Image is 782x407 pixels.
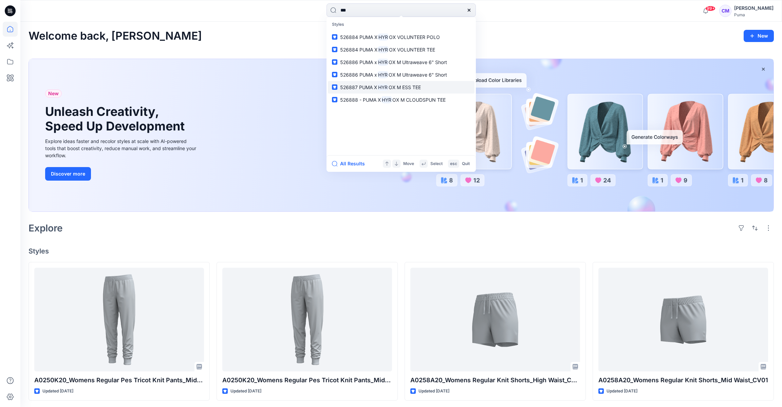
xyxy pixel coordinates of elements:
[29,247,774,255] h4: Styles
[340,97,381,103] span: 526888 - PUMA X
[389,59,447,65] span: OX M Ultraweave 6" Short
[389,84,421,90] span: OX M ESS TEE
[377,33,389,41] mark: HYR
[328,43,474,56] a: 526884 PUMA XHYROX VOLUNTEER TEE
[328,68,474,81] a: 526886 PUMA xHYROX M Ultraweave 6" Short
[389,47,435,53] span: OX VOLUNTEER TEE
[734,4,774,12] div: [PERSON_NAME]
[462,160,470,167] p: Quit
[450,160,457,167] p: esc
[381,96,392,104] mark: HYR
[328,18,474,31] p: Styles
[734,12,774,17] div: Puma
[332,160,369,168] button: All Results
[392,97,446,103] span: OX M CLOUDSPUN TEE
[340,72,377,78] span: 526886 PUMA x
[34,375,204,385] p: A0250K20_Womens Regular Pes Tricot Knit Pants_Mid Rise_Closed cuff_CV01
[389,72,447,78] span: OX M Ultraweave 6" Short
[430,160,443,167] p: Select
[340,47,377,53] span: 526884 PUMA X
[418,388,449,395] p: Updated [DATE]
[45,167,91,181] button: Discover more
[410,268,580,372] a: A0258A20_Womens Regular Knit Shorts_High Waist_CV01
[328,94,474,106] a: 526888 - PUMA XHYROX M CLOUDSPUN TEE
[719,5,731,17] div: CM
[598,375,768,385] p: A0258A20_Womens Regular Knit Shorts_Mid Waist_CV01
[410,375,580,385] p: A0258A20_Womens Regular Knit Shorts_High Waist_CV01
[34,268,204,372] a: A0250K20_Womens Regular Pes Tricot Knit Pants_Mid Rise_Closed cuff_CV01
[48,89,59,98] span: New
[45,167,198,181] a: Discover more
[340,59,377,65] span: 526886 PUMA x
[340,84,377,90] span: 526887 PUMA X
[222,375,392,385] p: A0250K20_Womens Regular Pes Tricot Knit Pants_Mid Rise_Closed cuff_CV01
[222,268,392,372] a: A0250K20_Womens Regular Pes Tricot Knit Pants_Mid Rise_Closed cuff_CV01
[328,81,474,94] a: 526887 PUMA XHYROX M ESS TEE
[377,58,389,66] mark: HYR
[607,388,637,395] p: Updated [DATE]
[403,160,414,167] p: Move
[45,138,198,159] div: Explore ideas faster and recolor styles at scale with AI-powered tools that boost creativity, red...
[42,388,73,395] p: Updated [DATE]
[389,34,440,40] span: OX VOLUNTEER POLO
[377,46,389,54] mark: HYR
[29,223,63,233] h2: Explore
[230,388,261,395] p: Updated [DATE]
[328,31,474,43] a: 526884 PUMA XHYROX VOLUNTEER POLO
[744,30,774,42] button: New
[328,56,474,68] a: 526886 PUMA xHYROX M Ultraweave 6" Short
[377,71,389,79] mark: HYR
[377,83,389,91] mark: HYR
[705,6,715,11] span: 99+
[598,268,768,372] a: A0258A20_Womens Regular Knit Shorts_Mid Waist_CV01
[340,34,377,40] span: 526884 PUMA X
[45,104,188,134] h1: Unleash Creativity, Speed Up Development
[29,30,202,42] h2: Welcome back, [PERSON_NAME]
